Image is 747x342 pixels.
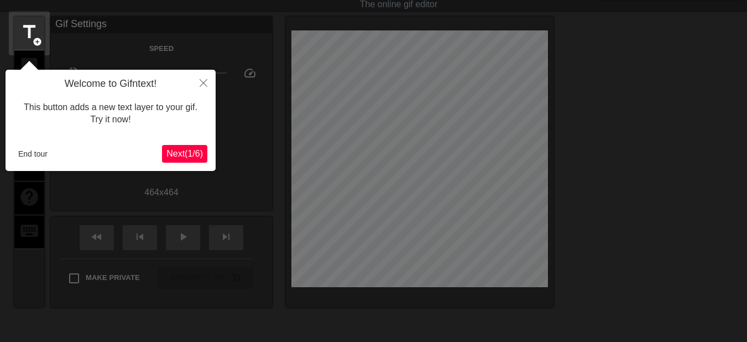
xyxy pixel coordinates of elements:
span: Next ( 1 / 6 ) [166,149,203,158]
h4: Welcome to Gifntext! [14,78,207,90]
button: Next [162,145,207,163]
button: End tour [14,146,52,162]
button: Close [191,70,216,95]
div: This button adds a new text layer to your gif. Try it now! [14,90,207,137]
